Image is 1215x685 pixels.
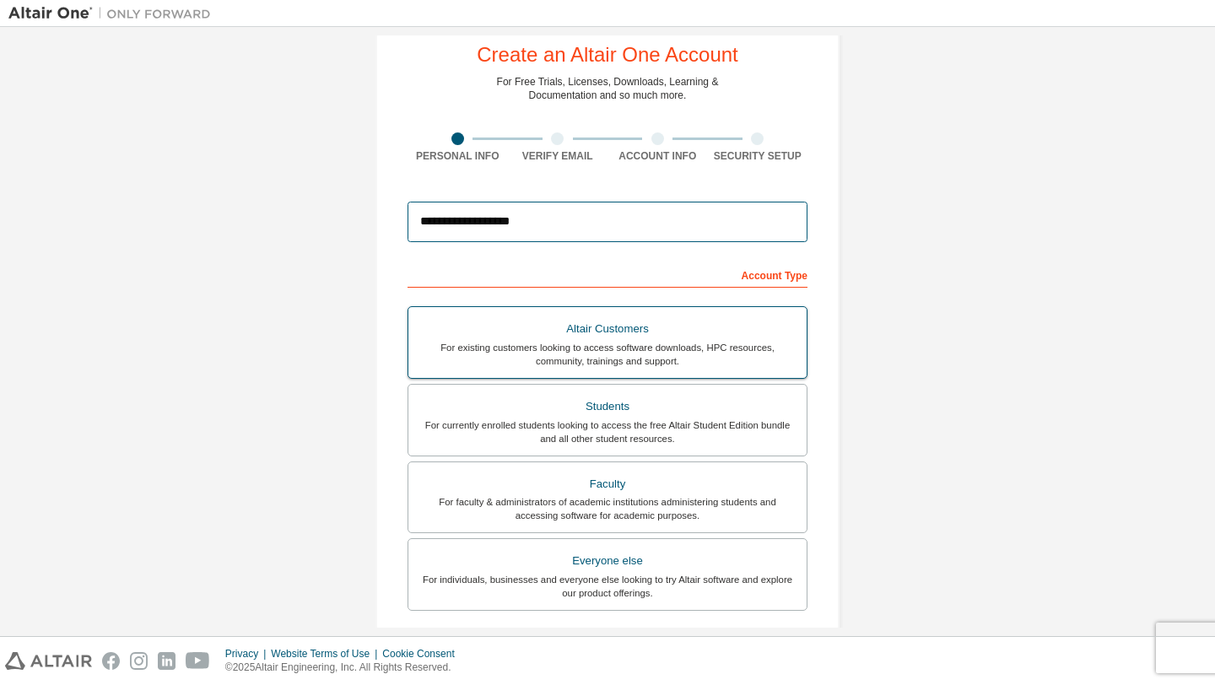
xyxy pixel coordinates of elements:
img: linkedin.svg [158,652,175,670]
div: Website Terms of Use [271,647,382,661]
div: Personal Info [408,149,508,163]
div: Faculty [418,472,796,496]
img: Altair One [8,5,219,22]
img: instagram.svg [130,652,148,670]
div: Everyone else [418,549,796,573]
img: youtube.svg [186,652,210,670]
div: Security Setup [708,149,808,163]
p: © 2025 Altair Engineering, Inc. All Rights Reserved. [225,661,465,675]
img: altair_logo.svg [5,652,92,670]
div: Verify Email [508,149,608,163]
div: For individuals, businesses and everyone else looking to try Altair software and explore our prod... [418,573,796,600]
div: Altair Customers [418,317,796,341]
div: For currently enrolled students looking to access the free Altair Student Edition bundle and all ... [418,418,796,445]
div: For existing customers looking to access software downloads, HPC resources, community, trainings ... [418,341,796,368]
div: Account Type [408,261,807,288]
div: For faculty & administrators of academic institutions administering students and accessing softwa... [418,495,796,522]
div: Students [418,395,796,418]
img: facebook.svg [102,652,120,670]
div: For Free Trials, Licenses, Downloads, Learning & Documentation and so much more. [497,75,719,102]
div: Privacy [225,647,271,661]
div: Cookie Consent [382,647,464,661]
div: Create an Altair One Account [477,45,738,65]
div: Account Info [607,149,708,163]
